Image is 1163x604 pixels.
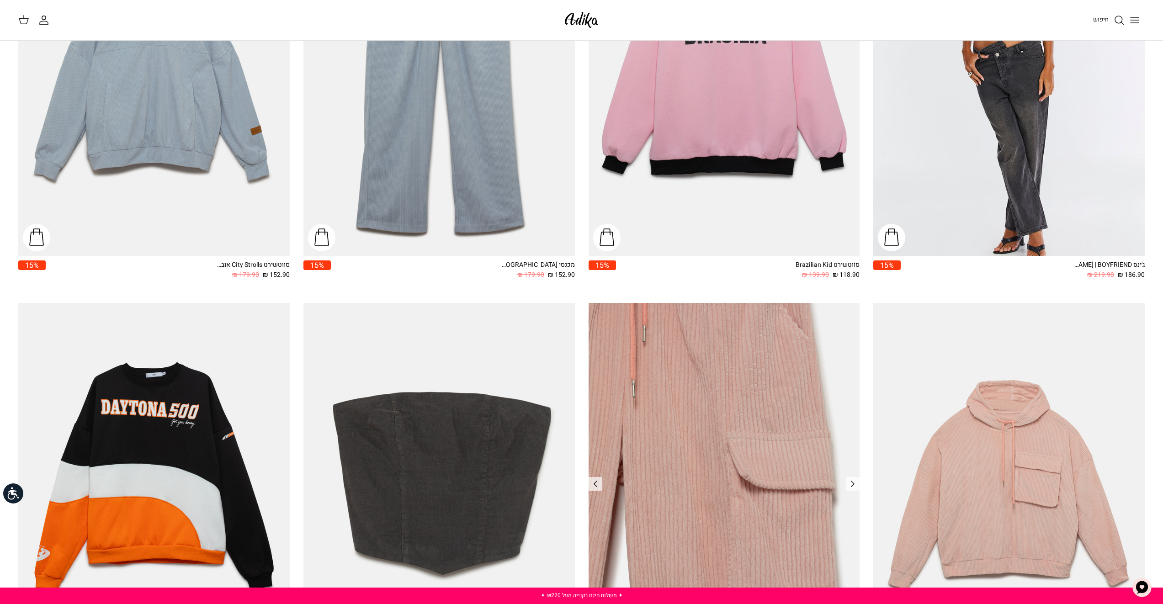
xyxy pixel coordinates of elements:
[548,270,575,280] span: 152.90 ₪
[1125,10,1145,30] button: Toggle menu
[589,260,616,280] a: 15%
[1087,270,1114,280] span: 219.90 ₪
[873,260,901,280] a: 15%
[18,260,46,270] span: 15%
[1093,15,1109,24] span: חיפוש
[46,260,290,280] a: סווטשירט City Strolls אוברסייז 152.90 ₪ 179.90 ₪
[562,9,601,31] img: Adika IL
[589,477,602,491] a: Previous
[901,260,1145,280] a: ג׳ינס All Or Nothing [PERSON_NAME] | BOYFRIEND 186.90 ₪ 219.90 ₪
[303,260,331,270] span: 15%
[217,260,290,270] div: סווטשירט City Strolls אוברסייז
[589,260,616,270] span: 15%
[1093,15,1125,26] a: חיפוש
[846,477,860,491] a: Previous
[786,260,860,270] div: סווטשירט Brazilian Kid
[833,270,860,280] span: 118.90 ₪
[616,260,860,280] a: סווטשירט Brazilian Kid 118.90 ₪ 139.90 ₪
[232,270,259,280] span: 179.90 ₪
[1072,260,1145,270] div: ג׳ינס All Or Nothing [PERSON_NAME] | BOYFRIEND
[541,591,623,599] a: ✦ משלוח חינם בקנייה מעל ₪220 ✦
[303,260,331,280] a: 15%
[18,260,46,280] a: 15%
[517,270,544,280] span: 179.90 ₪
[38,15,53,26] a: החשבון שלי
[263,270,290,280] span: 152.90 ₪
[502,260,575,270] div: מכנסי [GEOGRAPHIC_DATA]
[802,270,829,280] span: 139.90 ₪
[1128,574,1156,601] button: צ'אט
[873,260,901,270] span: 15%
[331,260,575,280] a: מכנסי [GEOGRAPHIC_DATA] 152.90 ₪ 179.90 ₪
[1118,270,1145,280] span: 186.90 ₪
